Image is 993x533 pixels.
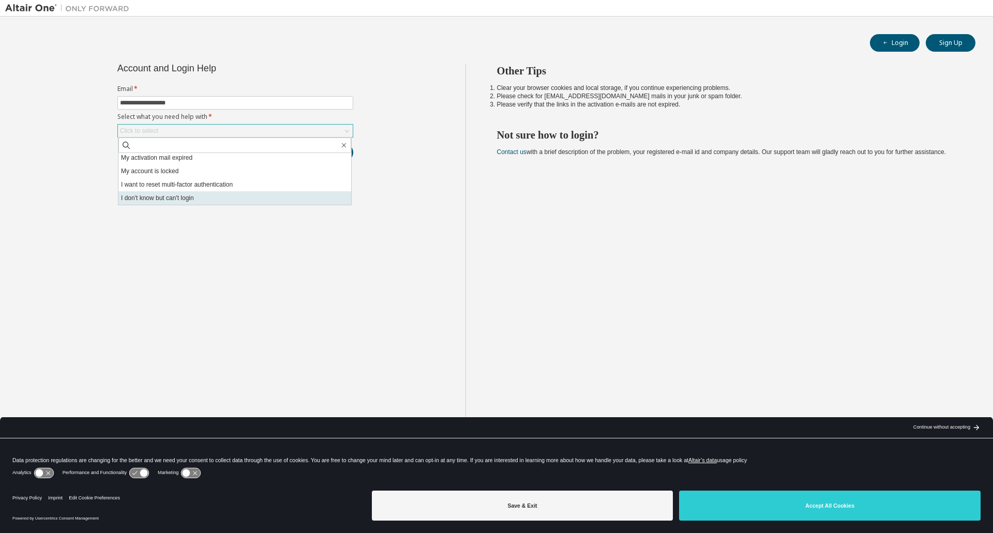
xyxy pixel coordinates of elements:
div: Click to select [120,127,158,135]
h2: Other Tips [497,64,957,78]
a: Contact us [497,148,526,156]
span: with a brief description of the problem, your registered e-mail id and company details. Our suppo... [497,148,946,156]
button: Login [870,34,920,52]
div: Account and Login Help [117,64,306,72]
img: Altair One [5,3,134,13]
h2: Not sure how to login? [497,128,957,142]
label: Email [117,85,353,93]
li: Please check for [EMAIL_ADDRESS][DOMAIN_NAME] mails in your junk or spam folder. [497,92,957,100]
div: Click to select [118,125,353,137]
li: Please verify that the links in the activation e-mails are not expired. [497,100,957,109]
button: Sign Up [926,34,975,52]
label: Select what you need help with [117,113,353,121]
li: Clear your browser cookies and local storage, if you continue experiencing problems. [497,84,957,92]
li: My activation mail expired [118,151,351,164]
